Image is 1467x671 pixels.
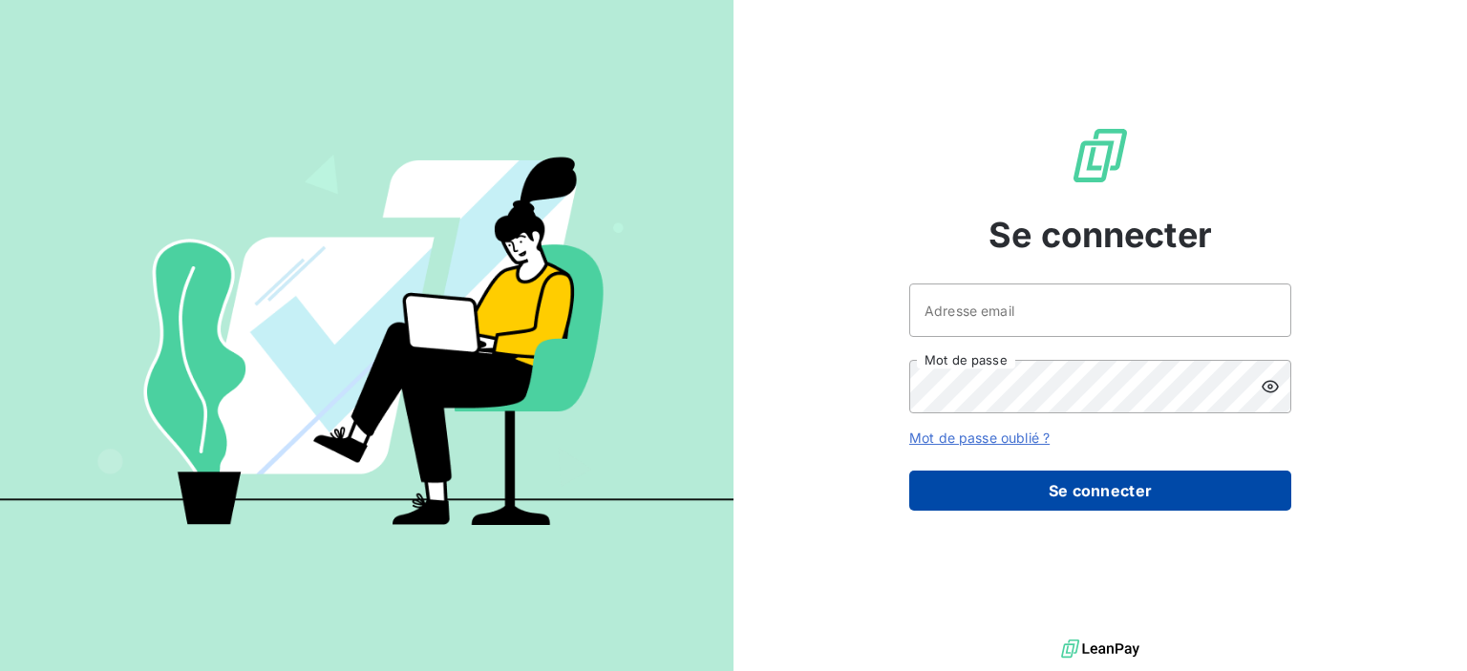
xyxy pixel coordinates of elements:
img: Logo LeanPay [1070,125,1131,186]
input: placeholder [909,283,1291,337]
button: Se connecter [909,471,1291,511]
span: Se connecter [989,209,1212,261]
img: logo [1061,635,1139,663]
a: Mot de passe oublié ? [909,430,1050,446]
